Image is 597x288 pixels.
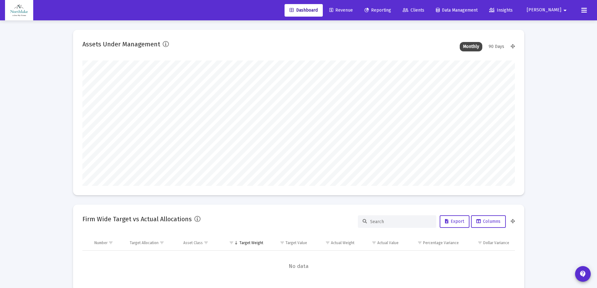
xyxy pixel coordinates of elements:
[423,240,459,245] div: Percentage Variance
[436,8,478,13] span: Data Management
[431,4,483,17] a: Data Management
[445,219,464,224] span: Export
[324,4,358,17] a: Revenue
[125,235,179,250] td: Column Target Allocation
[10,4,29,17] img: Dashboard
[463,235,515,250] td: Column Dollar Variance
[130,240,159,245] div: Target Allocation
[359,235,403,250] td: Column Actual Value
[527,8,561,13] span: [PERSON_NAME]
[329,8,353,13] span: Revenue
[90,235,126,250] td: Column Number
[312,235,359,250] td: Column Actual Weight
[94,240,107,245] div: Number
[372,240,376,245] span: Show filter options for column 'Actual Value'
[183,240,203,245] div: Asset Class
[440,215,469,228] button: Export
[370,219,432,224] input: Search
[484,4,518,17] a: Insights
[285,240,307,245] div: Target Value
[398,4,429,17] a: Clients
[483,240,509,245] div: Dollar Variance
[285,4,323,17] a: Dashboard
[221,235,268,250] td: Column Target Weight
[280,240,285,245] span: Show filter options for column 'Target Value'
[471,215,506,228] button: Columns
[290,8,318,13] span: Dashboard
[179,235,221,250] td: Column Asset Class
[82,214,192,224] h2: Firm Wide Target vs Actual Allocations
[377,240,399,245] div: Actual Value
[82,39,160,49] h2: Assets Under Management
[364,8,391,13] span: Reporting
[331,240,354,245] div: Actual Weight
[403,235,463,250] td: Column Percentage Variance
[239,240,263,245] div: Target Weight
[325,240,330,245] span: Show filter options for column 'Actual Weight'
[359,4,396,17] a: Reporting
[519,4,576,16] button: [PERSON_NAME]
[460,42,482,51] div: Monthly
[229,240,234,245] span: Show filter options for column 'Target Weight'
[160,240,164,245] span: Show filter options for column 'Target Allocation'
[403,8,424,13] span: Clients
[561,4,569,17] mat-icon: arrow_drop_down
[82,235,515,282] div: Data grid
[489,8,513,13] span: Insights
[417,240,422,245] span: Show filter options for column 'Percentage Variance'
[476,219,500,224] span: Columns
[485,42,507,51] div: 90 Days
[204,240,208,245] span: Show filter options for column 'Asset Class'
[108,240,113,245] span: Show filter options for column 'Number'
[82,263,515,270] span: No data
[579,270,587,278] mat-icon: contact_support
[268,235,312,250] td: Column Target Value
[478,240,482,245] span: Show filter options for column 'Dollar Variance'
